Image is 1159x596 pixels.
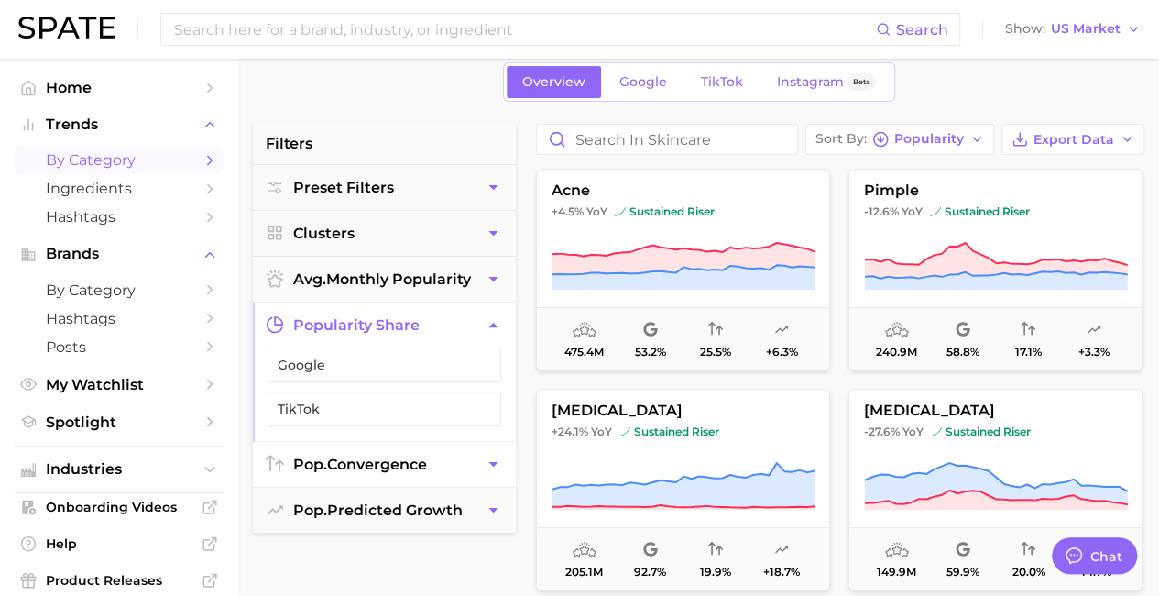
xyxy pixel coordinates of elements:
span: Posts [46,338,192,356]
span: -12.6% [864,204,899,218]
button: Sort ByPopularity [805,124,994,155]
button: Industries [15,456,224,483]
span: average monthly popularity: Very High Popularity [885,319,909,341]
span: popularity predicted growth: Very Likely [774,539,789,561]
span: +6.3% [766,346,798,359]
button: Brands [15,240,224,268]
button: Export Data [1001,124,1144,155]
span: [MEDICAL_DATA] [849,403,1142,419]
span: YoY [902,425,924,439]
span: YoY [591,425,612,439]
a: TikTok [685,66,759,98]
span: 20.0% [1011,566,1044,579]
span: Home [46,79,192,96]
button: Clusters [253,211,516,256]
span: Preset Filters [293,179,394,196]
span: convergence [293,456,427,473]
a: My Watchlist [15,370,224,399]
input: Search here for a brand, industry, or ingredient [172,14,876,45]
a: Posts [15,333,224,361]
span: 149.9m [877,566,916,579]
span: YoY [586,204,607,219]
button: [MEDICAL_DATA]-27.6% YoYsustained risersustained riser149.9m59.9%20.0%-14.7% [848,389,1143,590]
button: pop.predicted growth [253,488,516,533]
span: TikTok [701,74,743,90]
a: Google [604,66,683,98]
span: popularity share: Google [956,319,970,341]
span: Popularity [894,134,964,144]
span: popularity convergence: Very Low Convergence [1021,539,1035,561]
span: 25.5% [700,346,731,359]
span: +3.3% [1078,346,1110,359]
img: SPATE [18,17,115,39]
span: acne [537,182,829,199]
span: popularity share: Google [956,539,970,561]
span: Beta [853,74,870,90]
span: predicted growth [293,502,463,519]
button: Preset Filters [253,165,516,210]
span: Help [46,535,192,552]
span: pimple [849,182,1142,199]
span: by Category [46,151,192,169]
span: -27.6% [864,425,900,438]
span: +24.1% [552,425,588,438]
span: 240.9m [876,346,917,359]
button: avg.monthly popularity [253,257,516,302]
span: average monthly popularity: Very High Popularity [573,319,596,341]
a: Overview [507,66,601,98]
input: Search in skincare [537,125,797,154]
span: sustained riser [619,425,719,439]
span: 19.9% [700,566,731,579]
a: Home [15,73,224,102]
span: Overview [522,74,585,90]
span: 205.1m [565,566,603,579]
abbr: popularity index [293,456,327,473]
abbr: average [293,270,326,288]
span: popularity predicted growth: Very Likely [774,319,789,341]
span: Instagram [777,74,844,90]
span: 92.7% [634,566,666,579]
a: Product Releases [15,567,224,594]
span: Export Data [1033,132,1114,148]
span: My Watchlist [46,376,192,393]
button: Trends [15,111,224,138]
img: sustained riser [931,426,942,437]
span: average monthly popularity: Very High Popularity [573,539,596,561]
span: 58.8% [946,346,979,359]
span: Clusters [293,225,355,242]
a: Help [15,530,224,557]
span: sustained riser [615,204,715,219]
a: by Category [15,146,224,174]
a: Hashtags [15,304,224,333]
span: Trends [46,116,192,133]
span: Show [1005,24,1045,34]
span: Brands [46,246,192,262]
span: 59.9% [946,566,979,579]
a: Onboarding Videos [15,493,224,521]
span: monthly popularity [293,270,471,288]
button: popularity share [253,303,516,348]
button: pimple-12.6% YoYsustained risersustained riser240.9m58.8%17.1%+3.3% [848,169,1143,370]
span: 475.4m [564,346,604,359]
span: [MEDICAL_DATA] [537,403,829,419]
span: sustained riser [931,425,1031,439]
a: InstagramBeta [761,66,891,98]
span: US Market [1051,24,1121,34]
span: Hashtags [46,310,192,327]
button: pop.convergence [253,442,516,487]
span: Product Releases [46,572,192,589]
span: popularity share [293,316,420,334]
span: filters [266,133,312,155]
span: +4.5% [552,204,584,218]
span: popularity share: Google [643,539,658,561]
span: Google [619,74,667,90]
span: popularity convergence: Low Convergence [708,319,723,341]
span: Ingredients [46,180,192,197]
span: popularity convergence: Very Low Convergence [1021,319,1035,341]
span: popularity share: Google [643,319,658,341]
span: Sort By [815,134,867,144]
span: popularity predicted growth: Uncertain [1087,319,1101,341]
span: Search [896,21,948,39]
span: by Category [46,281,192,299]
span: Onboarding Videos [46,499,192,515]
